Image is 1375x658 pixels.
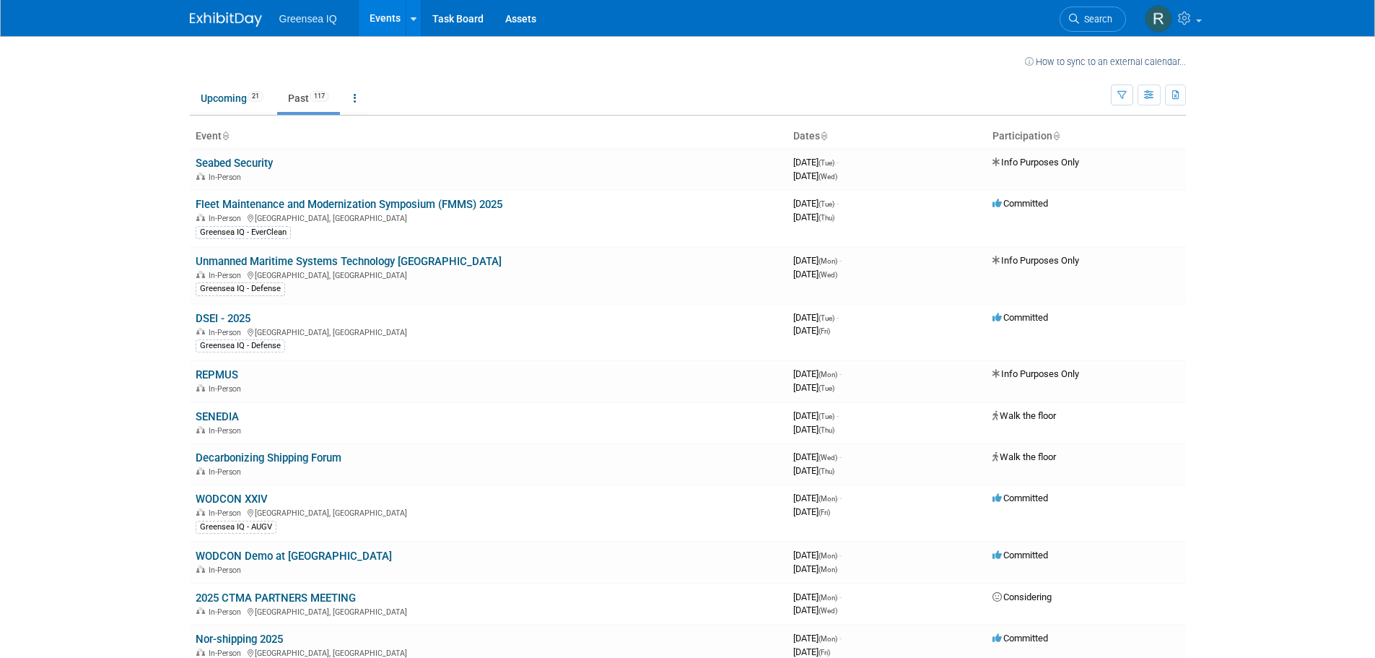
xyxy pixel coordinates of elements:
[196,605,782,617] div: [GEOGRAPHIC_DATA], [GEOGRAPHIC_DATA]
[277,85,340,112] a: Past117
[190,124,787,149] th: Event
[209,508,245,518] span: In-Person
[196,521,276,534] div: Greensea IQ - AUGV
[819,635,837,643] span: (Mon)
[793,633,842,644] span: [DATE]
[793,506,830,517] span: [DATE]
[819,454,837,462] span: (Wed)
[196,426,205,433] img: In-Person Event
[196,326,782,337] div: [GEOGRAPHIC_DATA], [GEOGRAPHIC_DATA]
[839,633,842,644] span: -
[839,592,842,602] span: -
[793,563,837,574] span: [DATE]
[992,493,1048,503] span: Committed
[992,451,1056,462] span: Walk the floor
[310,91,329,102] span: 117
[196,649,205,656] img: In-Person Event
[196,633,283,646] a: Nor-shipping 2025
[196,592,356,605] a: 2025 CTMA PARTNERS MEETING
[793,451,842,462] span: [DATE]
[819,495,837,503] span: (Mon)
[209,566,245,575] span: In-Person
[819,327,830,335] span: (Fri)
[793,605,837,615] span: [DATE]
[196,328,205,335] img: In-Person Event
[819,552,837,560] span: (Mon)
[987,124,1186,149] th: Participation
[837,410,839,421] span: -
[837,157,839,168] span: -
[222,130,229,142] a: Sort by Event Name
[793,465,834,476] span: [DATE]
[793,550,842,560] span: [DATE]
[793,493,842,503] span: [DATE]
[196,384,205,391] img: In-Person Event
[196,368,238,381] a: REPMUS
[793,269,837,280] span: [DATE]
[992,550,1048,560] span: Committed
[196,493,268,506] a: WODCON XXIV
[819,594,837,602] span: (Mon)
[819,159,834,167] span: (Tue)
[819,607,837,615] span: (Wed)
[793,410,839,421] span: [DATE]
[793,157,839,168] span: [DATE]
[992,157,1079,168] span: Info Purposes Only
[992,410,1056,421] span: Walk the floor
[819,257,837,265] span: (Mon)
[819,649,830,657] span: (Fri)
[992,592,1052,602] span: Considering
[820,130,827,142] a: Sort by Start Date
[793,170,837,181] span: [DATE]
[196,607,205,615] img: In-Person Event
[1060,7,1126,32] a: Search
[196,255,502,268] a: Unmanned Maritime Systems Technology [GEOGRAPHIC_DATA]
[248,91,263,102] span: 21
[196,282,285,295] div: Greensea IQ - Defense
[196,646,782,658] div: [GEOGRAPHIC_DATA], [GEOGRAPHIC_DATA]
[992,368,1079,379] span: Info Purposes Only
[1025,56,1186,67] a: How to sync to an external calendar...
[196,508,205,516] img: In-Person Event
[839,368,842,379] span: -
[1079,14,1112,25] span: Search
[819,173,837,181] span: (Wed)
[992,255,1079,266] span: Info Purposes Only
[196,271,205,278] img: In-Person Event
[196,506,782,518] div: [GEOGRAPHIC_DATA], [GEOGRAPHIC_DATA]
[793,325,830,336] span: [DATE]
[819,214,834,222] span: (Thu)
[196,198,502,211] a: Fleet Maintenance and Modernization Symposium (FMMS) 2025
[209,467,245,477] span: In-Person
[793,255,842,266] span: [DATE]
[209,271,245,280] span: In-Person
[787,124,987,149] th: Dates
[819,371,837,378] span: (Mon)
[819,314,834,322] span: (Tue)
[839,550,842,560] span: -
[837,312,839,323] span: -
[819,271,837,279] span: (Wed)
[196,214,205,221] img: In-Person Event
[209,607,245,617] span: In-Person
[793,368,842,379] span: [DATE]
[209,384,245,394] span: In-Person
[209,426,245,436] span: In-Person
[819,508,830,516] span: (Fri)
[839,255,842,266] span: -
[992,198,1048,209] span: Committed
[196,467,205,475] img: In-Person Event
[839,493,842,503] span: -
[196,269,782,280] div: [GEOGRAPHIC_DATA], [GEOGRAPHIC_DATA]
[196,550,392,563] a: WODCON Demo at [GEOGRAPHIC_DATA]
[793,198,839,209] span: [DATE]
[819,426,834,434] span: (Thu)
[196,226,291,239] div: Greensea IQ - EverClean
[209,214,245,223] span: In-Person
[196,410,239,423] a: SENEDIA
[190,12,262,27] img: ExhibitDay
[793,424,834,435] span: [DATE]
[819,566,837,573] span: (Mon)
[196,312,250,325] a: DSEI - 2025
[793,382,834,393] span: [DATE]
